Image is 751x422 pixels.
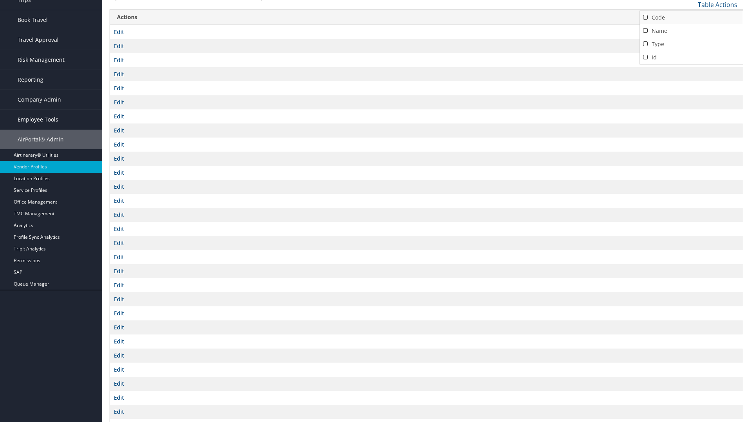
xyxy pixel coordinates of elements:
[18,30,59,50] span: Travel Approval
[640,51,743,64] a: Id
[640,10,743,23] a: New Record
[18,130,64,149] span: AirPortal® Admin
[640,24,743,38] a: Name
[18,10,48,30] span: Book Travel
[18,70,43,89] span: Reporting
[640,11,743,24] a: Code
[18,50,65,70] span: Risk Management
[18,90,61,109] span: Company Admin
[18,110,58,129] span: Employee Tools
[640,38,743,51] a: Type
